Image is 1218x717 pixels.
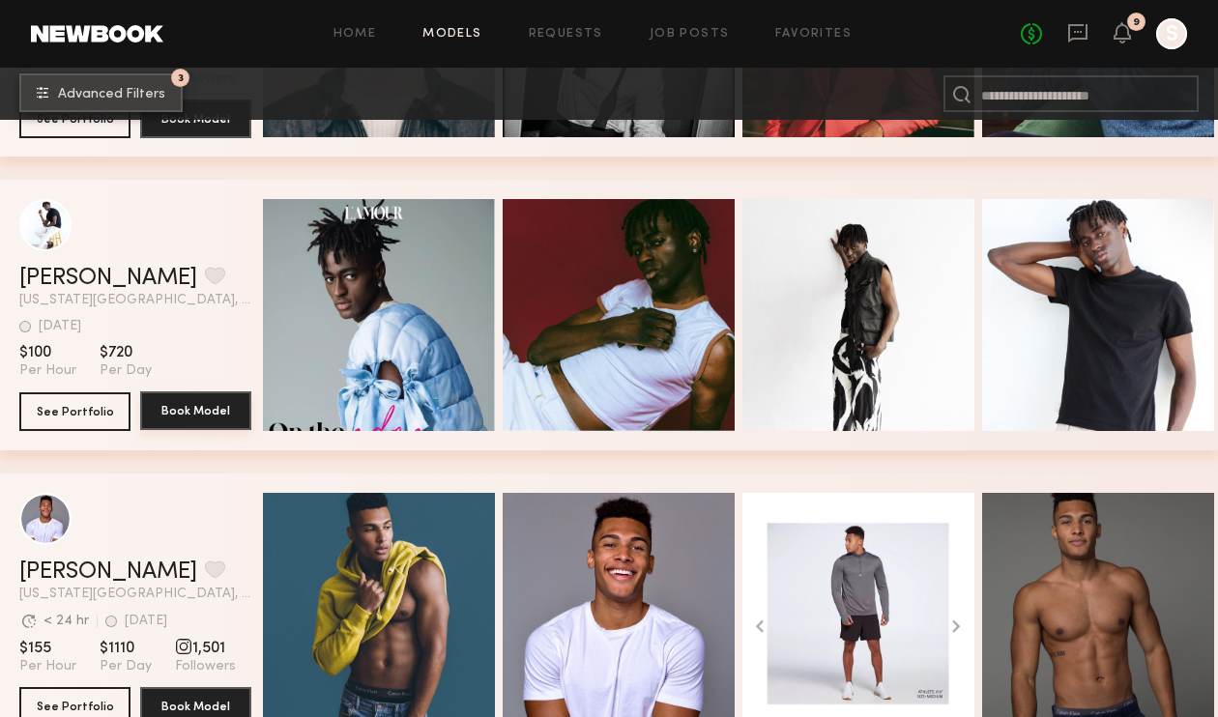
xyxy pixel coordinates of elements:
a: Job Posts [650,28,730,41]
span: $100 [19,343,76,362]
span: [US_STATE][GEOGRAPHIC_DATA], [GEOGRAPHIC_DATA] [19,294,251,307]
span: $1110 [100,639,152,658]
span: $720 [100,343,152,362]
button: 3Advanced Filters [19,73,183,112]
div: 9 [1133,17,1140,28]
span: Per Hour [19,362,76,380]
a: [PERSON_NAME] [19,560,197,584]
a: Home [333,28,377,41]
span: Per Hour [19,658,76,675]
a: S [1156,18,1187,49]
div: < 24 hr [43,615,89,628]
span: 1,501 [175,639,236,658]
div: [DATE] [125,615,167,628]
button: See Portfolio [19,392,130,431]
span: Per Day [100,362,152,380]
button: Book Model [140,391,251,430]
a: [PERSON_NAME] [19,267,197,290]
a: Requests [529,28,603,41]
a: Models [422,28,481,41]
span: 3 [178,73,184,82]
span: [US_STATE][GEOGRAPHIC_DATA], [GEOGRAPHIC_DATA] [19,588,251,601]
div: [DATE] [39,320,81,333]
span: Advanced Filters [58,88,165,101]
a: Favorites [775,28,852,41]
span: $155 [19,639,76,658]
span: Per Day [100,658,152,675]
a: Book Model [140,392,251,431]
span: Followers [175,658,236,675]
